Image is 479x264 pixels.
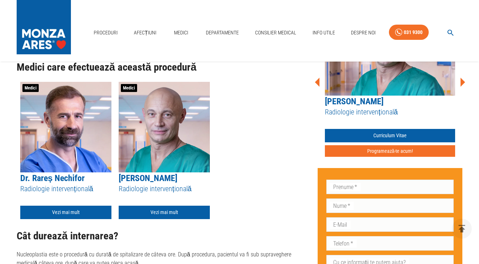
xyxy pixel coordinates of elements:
[17,62,312,73] h2: Medici care efectuează această procedură
[119,173,177,183] a: [PERSON_NAME]
[20,82,111,172] img: Dr. Rareș Nechifor
[91,25,120,40] a: Proceduri
[17,230,312,242] h2: Cât durează internarea?
[325,107,455,117] h5: Radiologie intervențională
[20,206,111,219] a: Vezi mai mult
[169,25,192,40] a: Medici
[119,82,210,172] img: Dr. Lucian Margean
[119,206,210,219] a: Vezi mai mult
[252,25,299,40] a: Consilier Medical
[119,184,210,194] h5: Radiologie intervențională
[348,25,378,40] a: Despre Noi
[389,25,429,40] a: 031 9300
[20,184,111,194] h5: Radiologie intervențională
[20,173,85,183] a: Dr. Rareș Nechifor
[404,28,423,37] div: 031 9300
[325,129,455,142] a: Curriculum Vitae
[22,84,39,92] span: Medici
[325,96,383,106] a: [PERSON_NAME]
[310,25,338,40] a: Info Utile
[131,25,159,40] a: Afecțiuni
[121,84,137,92] span: Medici
[203,25,242,40] a: Departamente
[452,219,472,239] button: delete
[325,145,455,157] button: Programează-te acum!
